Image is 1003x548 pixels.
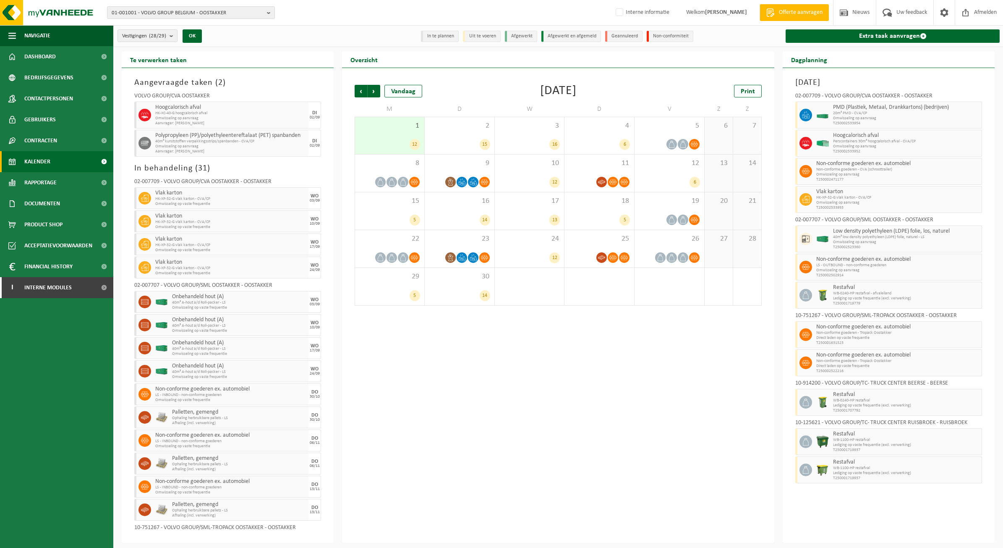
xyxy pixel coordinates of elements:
span: 28 [737,234,757,244]
div: 06/11 [310,464,320,468]
li: In te plannen [421,31,459,42]
td: Z [733,102,762,117]
img: WB-1100-HPE-GN-01 [816,435,829,448]
span: 16 [429,197,490,206]
span: 15 [359,197,420,206]
img: HK-XC-40-GN-00 [816,236,829,242]
div: 6 [690,177,700,188]
div: 13/11 [310,487,320,491]
span: Vlak karton [155,190,306,197]
div: 13 [549,215,560,225]
span: Omwisseling op aanvraag [155,116,306,121]
div: DI [312,110,317,115]
div: 02-007707 - VOLVO GROUP/SML OOSTAKKER - OOSTAKKER [134,283,321,291]
span: Non-conforme goederen ex. automobiel [816,324,979,330]
span: Omwisseling op aanvraag [816,200,979,205]
div: DO [311,390,318,395]
img: HK-XC-40-GN-00 [155,322,168,328]
span: Vlak karton [155,213,306,220]
span: Omwisseling op vaste frequentie [155,248,306,253]
span: Non-conforme goederen ex. automobiel [155,478,306,485]
span: T250001719779 [833,301,979,306]
span: 7 [737,121,757,131]
img: LP-PA-00000-WDN-11 [155,503,168,516]
div: Vandaag [384,85,422,97]
span: Ophaling herbruikbare pallets - LS [172,462,306,467]
span: Onbehandeld hout (A) [172,340,306,346]
span: 11 [569,159,630,168]
span: 29 [359,272,420,281]
span: Contracten [24,130,57,151]
span: Volgende [368,85,380,97]
span: Omwisseling op vaste frequentie [172,305,306,310]
a: Offerte aanvragen [760,4,829,21]
span: WB-0240-HP restafval - afvaleiland [833,291,979,296]
td: W [495,102,565,117]
span: Direct laden op vaste frequentie [816,364,979,369]
div: 02/09 [310,115,320,120]
span: 4 [569,121,630,131]
span: Hoogcalorisch afval [833,132,979,139]
div: 02-007707 - VOLVO GROUP/SML OOSTAKKER - OOSTAKKER [795,217,982,225]
span: 20 [709,197,729,206]
a: Extra taak aanvragen [786,29,1000,43]
div: WO [311,240,319,245]
span: Lediging op vaste frequentie (excl. verwerking) [833,403,979,408]
span: Afhaling (incl. verwerking) [172,467,306,472]
span: T250002533954 [833,121,979,126]
div: 13/11 [310,510,320,514]
span: Omwisseling op vaste frequentie [172,328,306,333]
span: I [8,277,16,298]
span: Palletten, gemengd [172,501,306,508]
span: Omwisseling op aanvraag [833,240,979,245]
div: 02/09 [310,144,320,148]
div: 12 [549,177,560,188]
div: DO [311,436,318,441]
li: Geannuleerd [605,31,643,42]
span: 6 [709,121,729,131]
h3: In behandeling ( ) [134,162,321,175]
div: WO [311,297,319,302]
span: Contactpersonen [24,88,73,109]
span: Omwisseling op vaste frequentie [155,202,306,207]
span: 40m³ A-hout a/d Roll-packer - LS [172,346,306,351]
span: T250002471177 [816,177,979,182]
span: Omwisseling op aanvraag [816,268,979,273]
span: Omwisseling op vaste frequentie [155,398,306,403]
span: 26 [639,234,700,244]
span: Ophaling herbruikbare pallets - LS [172,508,306,513]
span: Palletten, gemengd [172,455,306,462]
div: [DATE] [540,85,577,97]
span: Omwisseling op vaste frequentie [172,375,306,380]
span: T250002522216 [816,369,979,374]
span: 40m³ A-hout a/d Roll-packer - LS [172,370,306,375]
span: Lediging op vaste frequentie (excl. verwerking) [833,296,979,301]
span: Acceptatievoorwaarden [24,235,92,256]
span: Vlak karton [155,236,306,243]
span: 17 [499,197,560,206]
span: Afhaling (incl. verwerking) [172,421,306,426]
span: Omwisseling op vaste frequentie [155,225,306,230]
span: 40m³ A-hout a/d Roll-packer - LS [172,323,306,328]
span: Omwisseling op aanvraag [155,144,306,149]
span: 40m³ kunststoffen verpakkingsstrips/spanbanden - CVA/CP [155,139,306,144]
span: Perscontainers 30m³ hoogcalorisch afval - CVA/CP [833,139,979,144]
td: M [355,102,425,117]
span: 12 [639,159,700,168]
div: 17/09 [310,349,320,353]
td: V [635,102,705,117]
span: Vlak karton [816,189,979,195]
div: 12 [410,139,420,150]
span: Non-conforme goederen - Tropack Oostakker [816,359,979,364]
td: Z [705,102,733,117]
span: 20m³ PMD - CVA/CP [833,111,979,116]
h2: Dagplanning [783,51,836,68]
span: 14 [737,159,757,168]
span: T250001631523 [816,341,979,346]
div: 14 [480,215,490,225]
div: WO [311,367,319,372]
span: Ophaling herbruikbare pallets - LS [172,416,306,421]
span: Omwisseling op vaste frequentie [155,271,306,276]
div: 02-007709 - VOLVO GROUP/CVA OOSTAKKER - OOSTAKKER [795,93,982,102]
div: 5 [410,290,420,301]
